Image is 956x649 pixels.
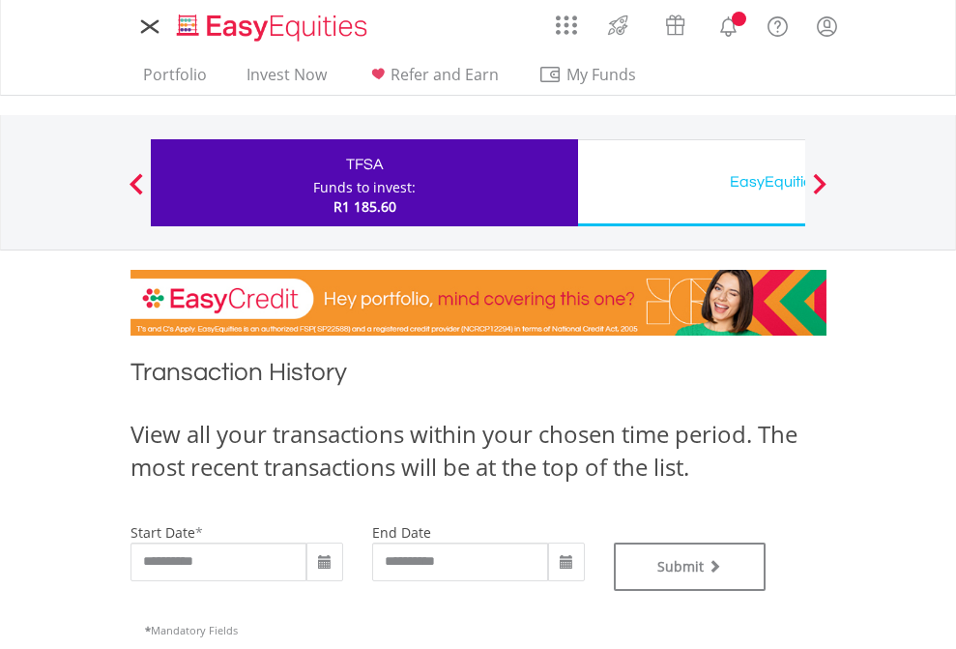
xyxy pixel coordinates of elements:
[162,151,566,178] div: TFSA
[173,12,375,44] img: EasyEquities_Logo.png
[239,65,334,95] a: Invest Now
[169,5,375,44] a: Home page
[543,5,590,36] a: AppsGrid
[333,197,396,216] span: R1 185.60
[659,10,691,41] img: vouchers-v2.svg
[391,64,499,85] span: Refer and Earn
[135,65,215,95] a: Portfolio
[556,15,577,36] img: grid-menu-icon.svg
[359,65,507,95] a: Refer and Earn
[753,5,802,44] a: FAQ's and Support
[602,10,634,41] img: thrive-v2.svg
[614,543,767,591] button: Submit
[800,183,839,202] button: Next
[372,523,431,542] label: end date
[313,178,416,197] div: Funds to invest:
[145,623,238,637] span: Mandatory Fields
[117,183,156,202] button: Previous
[802,5,852,47] a: My Profile
[130,523,195,542] label: start date
[704,5,753,44] a: Notifications
[647,5,704,41] a: Vouchers
[130,418,826,485] div: View all your transactions within your chosen time period. The most recent transactions will be a...
[130,355,826,398] h1: Transaction History
[130,270,826,336] img: EasyCredit Promotion Banner
[538,62,665,87] span: My Funds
